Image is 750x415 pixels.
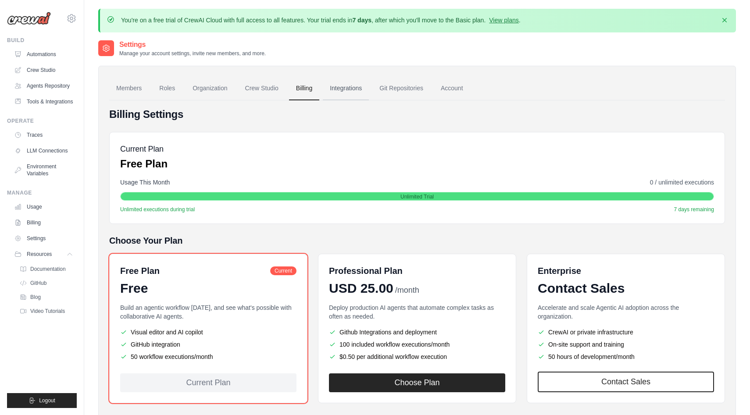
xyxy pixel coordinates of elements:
div: Manage [7,189,77,196]
div: Current Plan [120,373,296,392]
a: Usage [11,200,77,214]
li: 100 included workflow executions/month [329,340,505,349]
a: Billing [11,216,77,230]
div: Contact Sales [538,280,714,296]
li: 50 hours of development/month [538,352,714,361]
span: /month [395,284,419,296]
li: $0.50 per additional workflow execution [329,352,505,361]
a: Video Tutorials [16,305,77,317]
a: Crew Studio [238,77,286,100]
div: Free [120,280,296,296]
a: Account [434,77,470,100]
span: 7 days remaining [674,206,714,213]
h6: Free Plan [120,265,160,277]
a: Agents Repository [11,79,77,93]
img: Logo [7,12,51,25]
a: Crew Studio [11,63,77,77]
h2: Settings [119,39,266,50]
a: Roles [152,77,182,100]
h5: Choose Your Plan [109,234,725,247]
li: CrewAI or private infrastructure [538,328,714,337]
a: View plans [489,17,518,24]
span: Current [270,266,296,275]
span: Unlimited executions during trial [120,206,195,213]
span: Resources [27,251,52,258]
div: Build [7,37,77,44]
h6: Professional Plan [329,265,403,277]
p: Accelerate and scale Agentic AI adoption across the organization. [538,303,714,321]
li: On-site support and training [538,340,714,349]
span: 0 / unlimited executions [650,178,714,187]
div: Operate [7,117,77,124]
button: Resources [11,247,77,261]
a: Documentation [16,263,77,275]
a: Contact Sales [538,372,714,392]
p: Build an agentic workflow [DATE], and see what's possible with collaborative AI agents. [120,303,296,321]
span: Logout [39,397,55,404]
a: Members [109,77,149,100]
li: Visual editor and AI copilot [120,328,296,337]
p: Free Plan [120,157,168,171]
span: USD 25.00 [329,280,393,296]
a: Traces [11,128,77,142]
button: Choose Plan [329,373,505,392]
p: You're on a free trial of CrewAI Cloud with full access to all features. Your trial ends in , aft... [121,16,521,25]
span: Unlimited Trial [400,193,434,200]
span: GitHub [30,280,46,287]
a: Environment Variables [11,160,77,181]
button: Logout [7,393,77,408]
a: GitHub [16,277,77,289]
a: Automations [11,47,77,61]
li: 50 workflow executions/month [120,352,296,361]
a: Tools & Integrations [11,95,77,109]
h5: Current Plan [120,143,168,155]
li: Github Integrations and deployment [329,328,505,337]
a: Integrations [323,77,369,100]
a: LLM Connections [11,144,77,158]
a: Git Repositories [372,77,430,100]
span: Documentation [30,266,66,273]
strong: 7 days [352,17,371,24]
p: Deploy production AI agents that automate complex tasks as often as needed. [329,303,505,321]
h4: Billing Settings [109,107,725,121]
a: Settings [11,231,77,245]
li: GitHub integration [120,340,296,349]
span: Usage This Month [120,178,170,187]
a: Organization [186,77,234,100]
a: Billing [289,77,319,100]
a: Blog [16,291,77,303]
span: Blog [30,294,41,301]
h6: Enterprise [538,265,714,277]
span: Video Tutorials [30,308,65,315]
p: Manage your account settings, invite new members, and more. [119,50,266,57]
